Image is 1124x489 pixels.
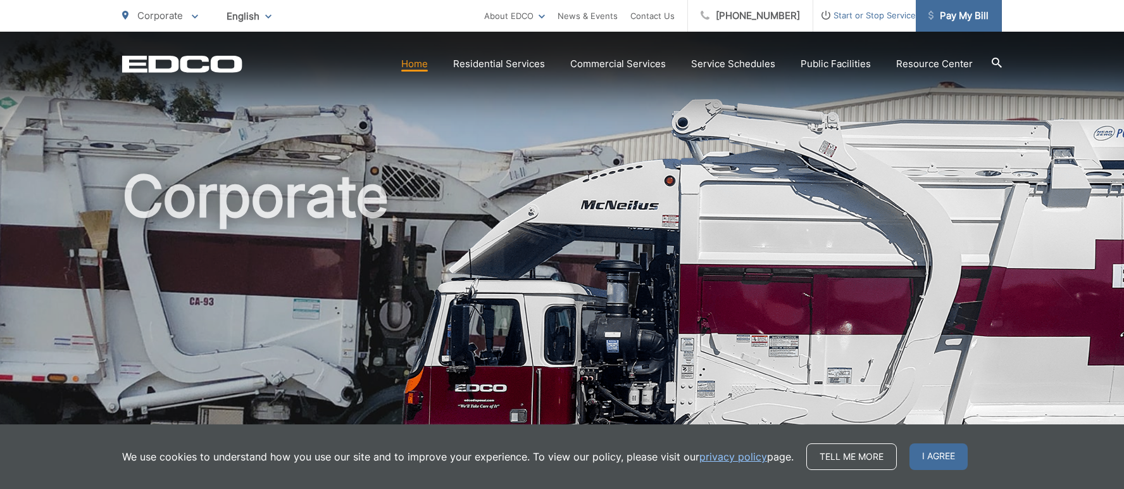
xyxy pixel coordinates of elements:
[484,8,545,23] a: About EDCO
[122,449,794,464] p: We use cookies to understand how you use our site and to improve your experience. To view our pol...
[570,56,666,72] a: Commercial Services
[909,443,968,470] span: I agree
[801,56,871,72] a: Public Facilities
[928,8,989,23] span: Pay My Bill
[558,8,618,23] a: News & Events
[401,56,428,72] a: Home
[453,56,545,72] a: Residential Services
[896,56,973,72] a: Resource Center
[691,56,775,72] a: Service Schedules
[217,5,281,27] span: English
[122,55,242,73] a: EDCD logo. Return to the homepage.
[630,8,675,23] a: Contact Us
[806,443,897,470] a: Tell me more
[699,449,767,464] a: privacy policy
[137,10,183,22] span: Corporate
